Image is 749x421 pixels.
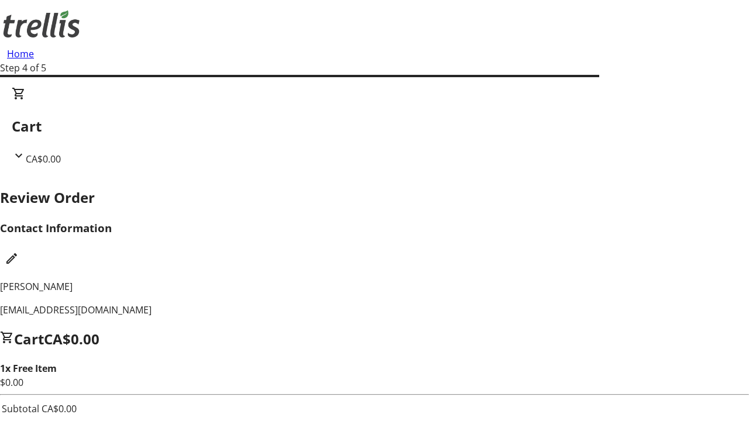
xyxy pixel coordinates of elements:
span: Cart [14,329,44,348]
h2: Cart [12,116,737,137]
span: CA$0.00 [26,153,61,165]
span: CA$0.00 [44,329,99,348]
div: CartCA$0.00 [12,87,737,166]
td: CA$0.00 [41,401,77,416]
td: Subtotal [1,401,40,416]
